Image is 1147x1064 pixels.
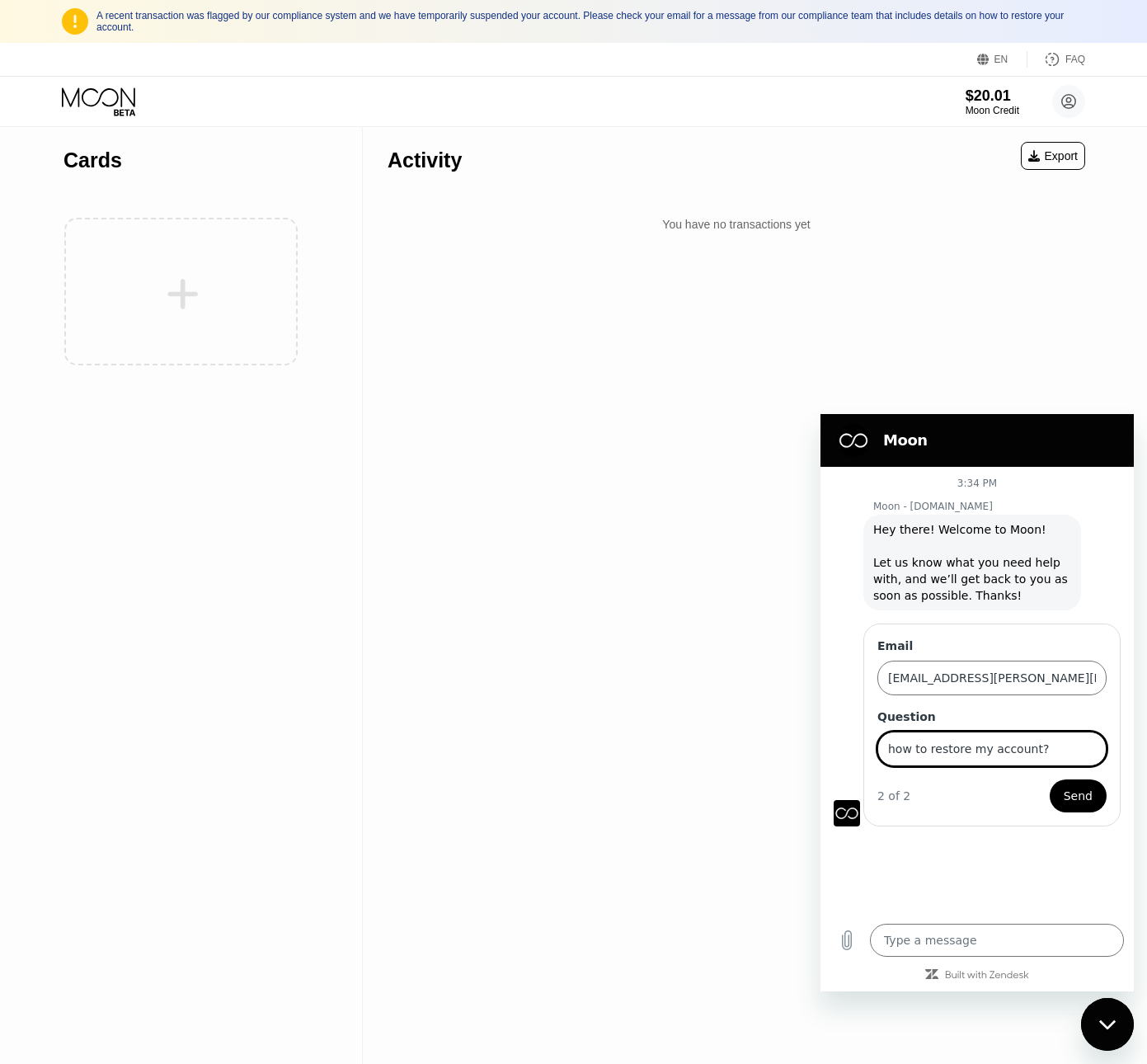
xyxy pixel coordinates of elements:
div: $20.01Moon Credit [966,87,1019,116]
div: EN [994,54,1008,65]
div: Cards [63,148,122,172]
div: Export [1021,142,1085,170]
div: Activity [388,148,462,172]
div: EN [977,51,1027,68]
div: Moon Credit [966,105,1019,116]
iframe: Button to launch messaging window, conversation in progress [1081,998,1134,1051]
div: A recent transaction was flagged by our compliance system and we have temporarily suspended your ... [96,10,1085,33]
div: You have no transactions yet [388,210,1085,239]
div: FAQ [1027,51,1085,68]
div: $20.01 [966,87,1019,105]
iframe: Messaging window [820,414,1134,991]
div: FAQ [1065,54,1085,65]
div: Export [1028,149,1078,162]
